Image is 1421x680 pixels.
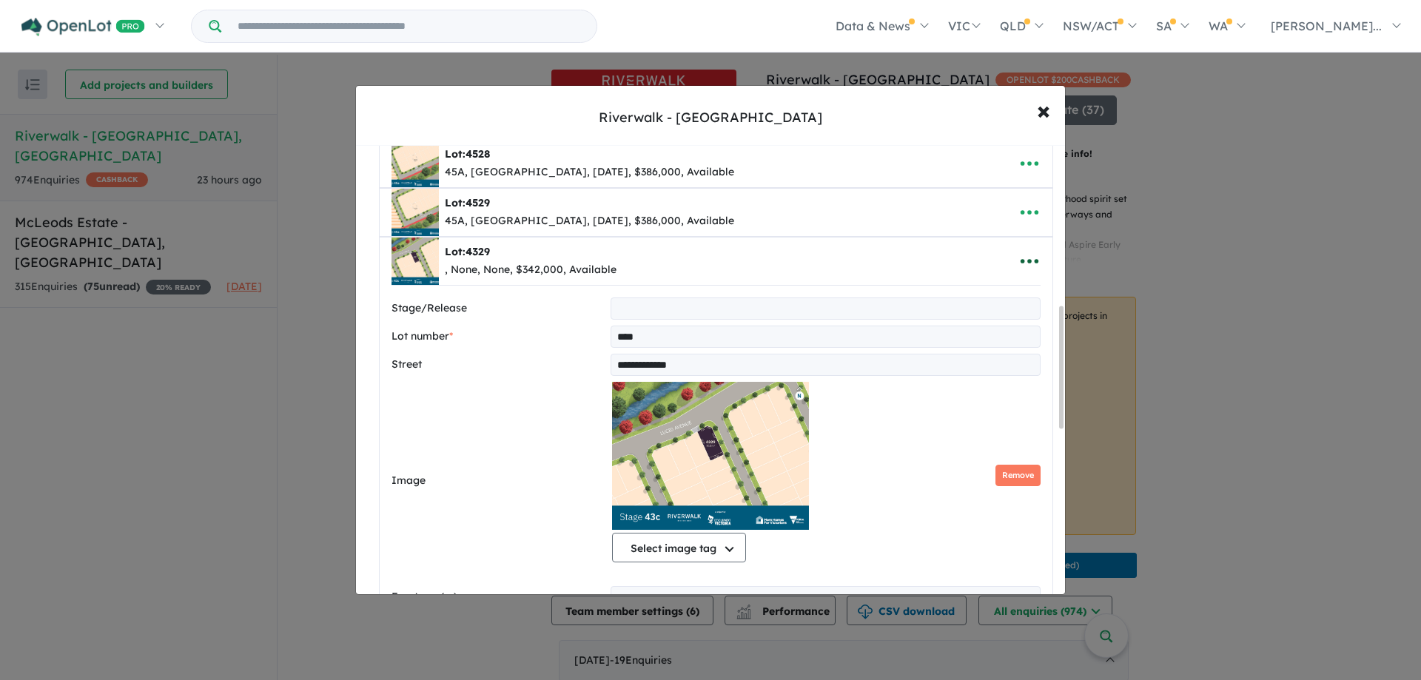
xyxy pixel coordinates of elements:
div: , None, None, $342,000, Available [445,261,617,279]
b: Lot: [445,147,490,161]
button: Remove [995,465,1041,486]
span: [PERSON_NAME]... [1271,18,1382,33]
b: Lot: [445,196,490,209]
span: 4329 [466,245,490,258]
div: 45A, [GEOGRAPHIC_DATA], [DATE], $386,000, Available [445,164,734,181]
label: Image [392,472,606,490]
label: Stage/Release [392,300,605,317]
input: Try estate name, suburb, builder or developer [224,10,594,42]
span: × [1037,94,1050,126]
span: 4528 [466,147,490,161]
img: Riverwalk%20-%20Werribee%20-%20Lot%204329___1P1763_objects_m_1743085440.jpg [392,238,439,285]
label: Frontage (m) [392,588,605,606]
img: Riverwalk - Werribee - Lot 4329 [612,382,810,530]
img: Openlot PRO Logo White [21,18,145,36]
div: 45A, [GEOGRAPHIC_DATA], [DATE], $386,000, Available [445,212,734,230]
img: Riverwalk%20-%20Werribee%20-%20Lot%204529___1756017059.jpg [392,189,439,236]
label: Street [392,356,605,374]
button: Select image tag [612,533,746,562]
label: Lot number [392,328,605,346]
img: Riverwalk%20-%20Werribee%20-%20Lot%204528___1756016917.jpg [392,140,439,187]
span: 4529 [466,196,490,209]
b: Lot: [445,245,490,258]
div: Riverwalk - [GEOGRAPHIC_DATA] [599,108,822,127]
